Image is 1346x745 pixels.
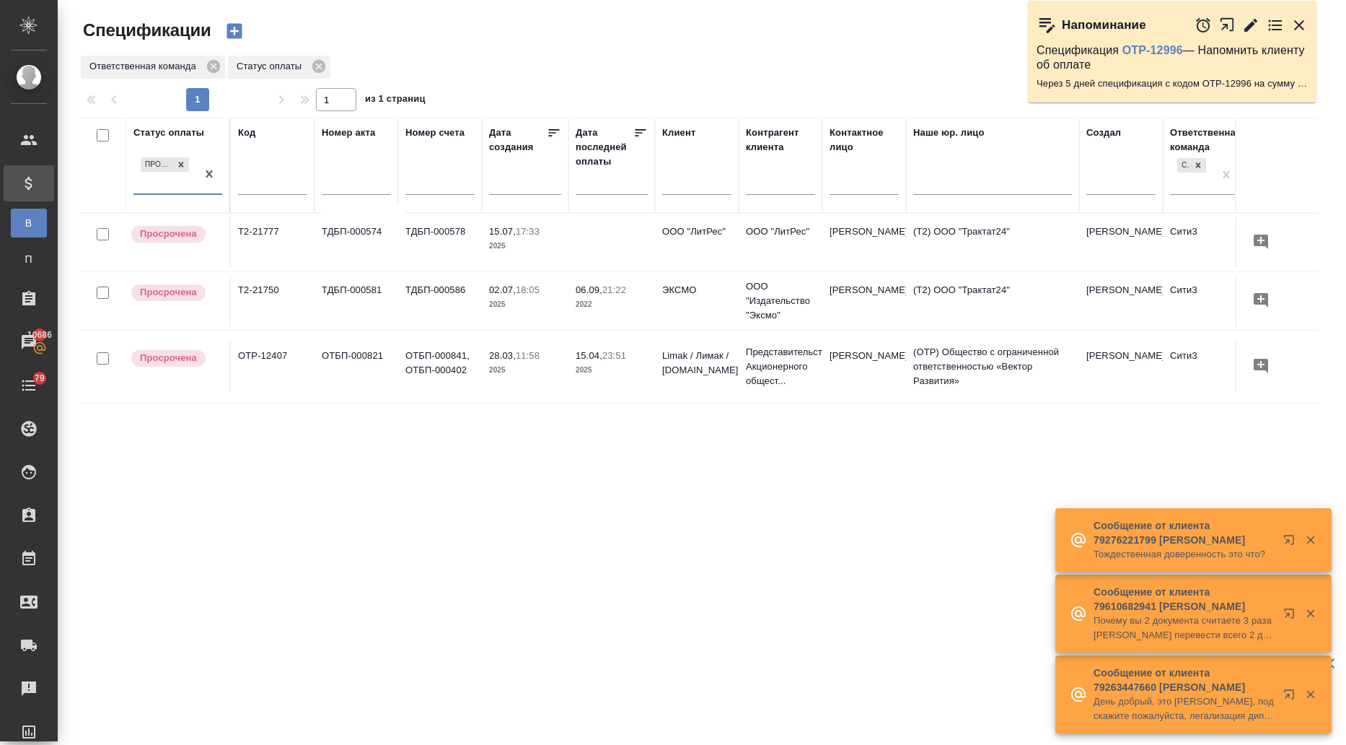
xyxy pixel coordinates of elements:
[1176,157,1208,175] div: Сити3
[1163,276,1246,326] td: Сити3
[489,297,561,312] p: 2025
[576,363,648,378] p: 2025
[1094,518,1274,547] p: Сообщение от клиента 79276221799 [PERSON_NAME]
[1219,9,1236,40] button: Открыть в новой вкладке
[1094,547,1274,562] p: Тождественная доверенность это что?
[1163,341,1246,392] td: Сити3
[576,126,633,169] div: Дата последней оплаты
[516,226,540,237] p: 17:33
[1086,126,1121,140] div: Создал
[1177,158,1190,173] div: Сити3
[1094,585,1274,614] p: Сообщение от клиента 79610682941 [PERSON_NAME]
[1079,217,1163,268] td: [PERSON_NAME]
[913,126,985,140] div: Наше юр. лицо
[602,350,626,361] p: 23:51
[1037,43,1308,72] p: Спецификация — Напомнить клиенту об оплате
[1275,680,1309,715] button: Открыть в новой вкладке
[140,285,197,300] p: Просрочена
[231,217,314,268] td: Т2-21777
[1094,666,1274,694] p: Сообщение от клиента 79263447660 [PERSON_NAME]
[18,216,40,230] span: В
[746,225,815,239] p: ООО "ЛитРес"
[141,157,173,173] div: Просрочена
[228,56,330,79] div: Статус оплаты
[1242,17,1259,34] button: Редактировать
[576,350,602,361] p: 15.04,
[237,59,307,74] p: Статус оплаты
[906,217,1079,268] td: (Т2) ООО "Трактат24"
[217,19,252,43] button: Создать
[4,324,54,360] a: 10686
[1037,77,1308,91] p: Через 5 дней спецификация с кодом OTP-12996 на сумму 7940.98 RUB будет просрочена
[489,239,561,253] p: 2025
[906,276,1079,326] td: (Т2) ООО "Трактат24"
[489,126,547,154] div: Дата создания
[314,217,398,268] td: ТДБП-000574
[11,209,47,238] a: В
[11,245,47,274] a: П
[1163,217,1246,268] td: Сити3
[1275,526,1309,560] button: Открыть в новой вкладке
[516,350,540,361] p: 11:58
[489,284,516,295] p: 02.07,
[489,226,516,237] p: 15.07,
[822,341,906,392] td: [PERSON_NAME]
[314,276,398,326] td: ТДБП-000581
[140,351,197,365] p: Просрочена
[746,126,815,154] div: Контрагент клиента
[489,350,516,361] p: 28.03,
[26,371,53,385] span: 79
[139,156,190,174] div: Просрочена
[79,19,211,42] span: Спецификации
[1290,17,1308,34] button: Закрыть
[4,367,54,404] a: 79
[822,217,906,268] td: [PERSON_NAME]
[81,56,225,79] div: Ответственная команда
[231,276,314,326] td: Т2-21750
[1094,694,1274,723] p: День добрый, это [PERSON_NAME], подскажите пожалуйста, легализация диплома на какой стадии у нас?
[1195,17,1212,34] button: Отложить
[746,345,815,388] p: Представительство Акционерного общест...
[89,59,201,74] p: Ответственная команда
[662,283,731,297] p: ЭКСМО
[19,328,61,342] span: 10686
[1275,599,1309,634] button: Открыть в новой вкладке
[489,363,561,378] p: 2025
[830,126,899,154] div: Контактное лицо
[231,341,314,392] td: OTP-12407
[314,341,398,392] td: ОТБП-000821
[1296,533,1325,546] button: Закрыть
[365,90,426,111] span: из 1 страниц
[1079,341,1163,392] td: [PERSON_NAME]
[398,341,482,392] td: ОТБП-000841, ОТБП-000402
[398,217,482,268] td: ТДБП-000578
[1296,688,1325,701] button: Закрыть
[140,227,197,241] p: Просрочена
[238,126,255,140] div: Код
[602,284,626,295] p: 21:22
[746,279,815,323] p: ООО "Издательство "Эксмо"
[662,349,731,378] p: Limak / Лимак / [DOMAIN_NAME]
[1267,17,1284,34] button: Перейти в todo
[1079,276,1163,326] td: [PERSON_NAME]
[405,126,465,140] div: Номер счета
[1122,44,1183,56] a: OTP-12996
[1296,607,1325,620] button: Закрыть
[662,225,731,239] p: ООО "ЛитРес"
[662,126,695,140] div: Клиент
[133,126,204,140] div: Статус оплаты
[822,276,906,326] td: [PERSON_NAME]
[576,297,648,312] p: 2022
[18,252,40,266] span: П
[576,284,602,295] p: 06.09,
[1094,614,1274,642] p: Почему вы 2 документа считаете 3 раза [PERSON_NAME] перевести всего 2 документа Я просто прислала...
[516,284,540,295] p: 18:05
[1170,126,1241,154] div: Ответственная команда
[322,126,375,140] div: Номер акта
[1062,18,1146,32] p: Напоминание
[398,276,482,326] td: ТДБП-000586
[906,338,1079,396] td: (OTP) Общество с ограниченной ответственностью «Вектор Развития»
